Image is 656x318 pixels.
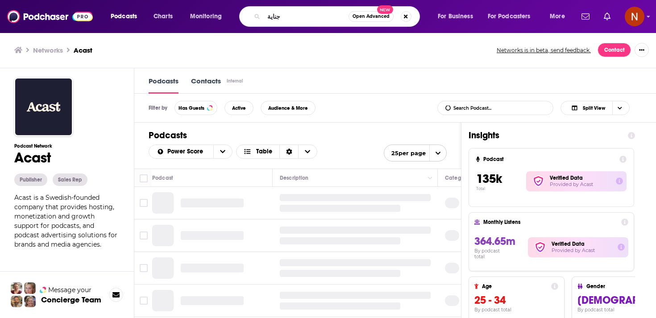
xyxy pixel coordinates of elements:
button: Show profile menu [625,7,644,26]
span: Toggle select row [140,264,148,272]
button: open menu [104,9,149,24]
div: Podcast [152,173,173,183]
button: Audience & More [261,101,316,115]
button: Active [224,101,253,115]
h1: Acast [14,149,120,166]
img: verified Badge [531,241,549,253]
button: Choose View [561,101,630,115]
span: New [377,5,393,14]
div: Sort Direction [279,145,298,158]
span: Has Guests [179,106,204,111]
img: User Profile [625,7,644,26]
button: open menu [213,145,232,158]
span: Audience & More [268,106,308,111]
h5: Provided by Acast [550,181,609,188]
span: Logged in as AdelNBM [625,7,644,26]
button: Has Guests [174,101,217,115]
span: Toggle select row [140,199,148,207]
img: Jules Profile [24,282,36,294]
span: Split View [583,106,605,111]
button: Column Actions [425,173,436,184]
div: Description [280,173,308,183]
h1: Insights [469,130,621,141]
a: Contact [598,43,631,57]
span: For Business [438,10,473,23]
h3: Concierge Team [41,295,101,304]
img: Podchaser - Follow, Share and Rate Podcasts [7,8,93,25]
span: Power Score [167,149,206,155]
span: 135k [476,171,502,186]
input: Search podcasts, credits, & more... [264,9,349,24]
div: Internal [227,78,243,84]
a: Show notifications dropdown [600,9,614,24]
button: open menu [432,9,484,24]
span: Open Advanced [353,14,390,19]
span: Acast is a Swedish-founded company that provides hosting, monetization and growth support for pod... [14,194,117,248]
h2: Verified Data [552,241,610,247]
h3: 25 - 34 [474,293,558,307]
img: Acast logo [14,78,73,136]
a: ContactsInternal [191,77,245,94]
button: Sales Rep [53,173,87,186]
a: Charts [148,9,178,24]
span: More [550,10,565,23]
span: Charts [154,10,173,23]
a: Show notifications dropdown [578,9,593,24]
button: open menu [482,9,544,24]
span: Podcasts [111,10,137,23]
a: Acast [74,46,92,54]
button: open menu [184,9,233,24]
button: open menu [544,9,576,24]
div: Search podcasts, credits, & more... [248,6,428,27]
span: Monitoring [190,10,222,23]
h3: Podcast Network [14,143,120,149]
h5: Provided by Acast [552,247,610,254]
a: Networks [33,46,63,54]
button: open menu [149,149,213,155]
img: Barbara Profile [24,296,36,307]
button: Publisher [14,173,47,186]
span: For Podcasters [488,10,531,23]
p: Total [476,186,526,191]
h4: Monthly Listens [483,219,617,225]
span: 25 per page [384,146,426,160]
span: 364.65m [474,235,515,248]
h4: Age [482,283,548,289]
button: Show More Button [635,43,649,57]
h4: By podcast total [474,248,511,260]
span: Message your [48,285,91,294]
img: Sydney Profile [11,282,22,294]
h3: Filter by [149,105,167,111]
img: Jon Profile [11,296,22,307]
h2: Choose View [561,101,642,115]
span: Table [256,149,272,155]
img: verified Badge [530,175,547,187]
button: Choose View [236,145,318,159]
h2: Choose List sort [149,145,233,159]
h1: Podcasts [149,130,447,141]
h4: By podcast total [474,307,558,313]
button: Networks is in beta, send feedback. [494,46,594,54]
span: Toggle select row [140,231,148,240]
span: Toggle select row [140,297,148,305]
span: Active [232,106,246,111]
h2: Verified Data [550,175,609,181]
button: open menu [384,145,447,161]
button: Open AdvancedNew [349,11,394,22]
a: Podcasts [149,77,179,94]
div: Categories [445,173,473,183]
h4: Podcast [483,156,616,162]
